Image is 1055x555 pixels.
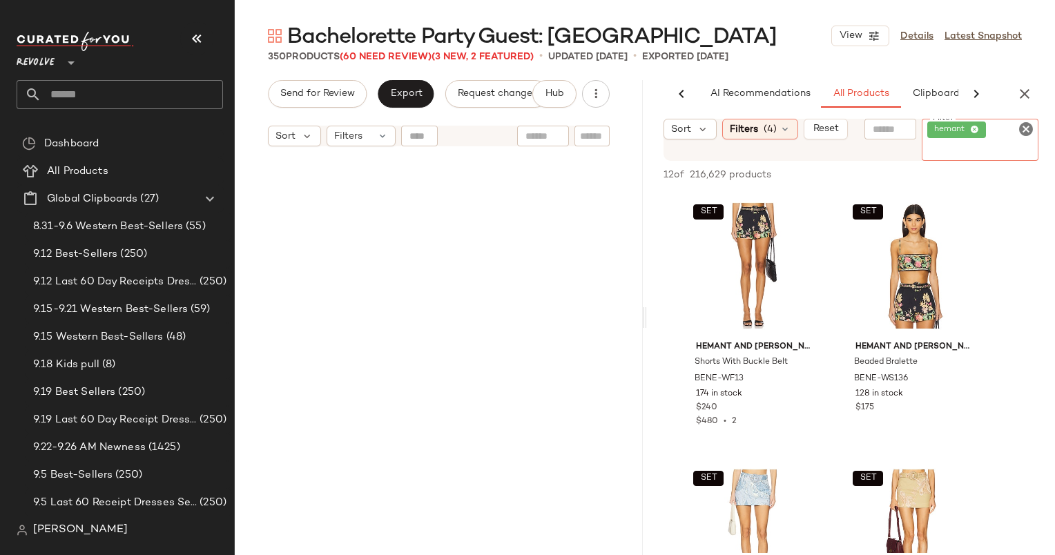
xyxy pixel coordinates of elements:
button: View [831,26,889,46]
span: 9.18 Kids pull [33,357,99,373]
img: BENE-WS136_V1.jpg [844,196,983,335]
button: SET [853,204,883,220]
span: Beaded Bralette [854,356,918,369]
span: Request changes [457,88,537,99]
div: Products [268,50,534,64]
span: SET [859,474,876,483]
span: (3 New, 2 Featured) [432,52,534,62]
span: (27) [137,191,159,207]
span: 216,629 products [690,168,771,182]
span: BENE-WS136 [854,373,908,385]
span: • [539,48,543,65]
span: AI Recommendations [710,88,811,99]
span: 9.22-9.26 AM Newness [33,440,146,456]
button: SET [693,471,724,486]
span: 9.15 Western Best-Sellers [33,329,164,345]
span: Global Clipboards [47,191,137,207]
span: BENE-WF13 [695,373,744,385]
p: Exported [DATE] [642,50,728,64]
span: 9.19 Last 60 Day Receipt Dresses Selling [33,412,197,428]
img: svg%3e [268,29,282,43]
button: Hub [532,80,577,108]
span: (48) [164,329,186,345]
span: 9.5 Last 60 Receipt Dresses Selling [33,495,197,511]
span: (55) [183,219,206,235]
span: hemant [934,124,971,136]
img: cfy_white_logo.C9jOOHJF.svg [17,32,134,51]
p: updated [DATE] [548,50,628,64]
span: Hub [545,88,564,99]
span: 9.12 Last 60 Day Receipts Dresses [33,274,197,290]
span: 9.12 Best-Sellers [33,246,117,262]
span: Filters [730,122,758,137]
span: 2 [732,417,737,426]
span: (8) [99,357,115,373]
span: Filters [334,129,362,144]
span: • [718,417,732,426]
span: 9.19 Best Sellers [33,384,115,400]
span: All Products [833,88,889,99]
span: Export [389,88,422,99]
span: (250) [115,384,145,400]
span: [PERSON_NAME] [33,522,128,538]
span: Shorts With Buckle Belt [695,356,788,369]
button: Reset [804,119,848,139]
span: $175 [855,402,874,414]
span: 128 in stock [855,388,903,400]
span: (250) [197,274,226,290]
span: SET [699,474,717,483]
span: Reset [812,124,838,135]
span: 8.31-9.6 Western Best-Sellers [33,219,183,235]
span: (60 Need Review) [340,52,432,62]
img: svg%3e [22,137,36,150]
span: Clipboard [911,88,959,99]
a: Latest Snapshot [945,29,1022,43]
span: SET [859,207,876,217]
span: (250) [197,412,226,428]
a: Details [900,29,933,43]
img: BENE-WF13_V1.jpg [685,196,824,335]
button: Request changes [445,80,549,108]
span: Bachelorette Party Guest: [GEOGRAPHIC_DATA] [287,23,777,51]
span: (250) [113,467,142,483]
span: View [839,30,862,41]
span: • [633,48,637,65]
span: Revolve [17,47,55,72]
span: Dashboard [44,136,99,152]
button: Export [378,80,434,108]
span: $240 [696,402,717,414]
span: (4) [764,122,777,137]
span: HEMANT AND [PERSON_NAME] [855,341,972,353]
span: 9.5 Best-Sellers [33,467,113,483]
span: (250) [117,246,147,262]
span: 174 in stock [696,388,742,400]
span: Sort [671,122,691,137]
span: $480 [696,417,718,426]
span: All Products [47,164,108,179]
img: svg%3e [17,525,28,536]
span: (59) [188,302,210,318]
span: 9.15-9.21 Western Best-Sellers [33,302,188,318]
button: Send for Review [268,80,367,108]
span: (1425) [146,440,180,456]
span: Send for Review [280,88,355,99]
span: (250) [197,495,226,511]
i: Clear Filter [1018,121,1034,137]
span: HEMANT AND [PERSON_NAME] [696,341,813,353]
span: SET [699,207,717,217]
button: SET [693,204,724,220]
span: 12 of [664,168,684,182]
button: SET [853,471,883,486]
span: Sort [275,129,296,144]
span: 350 [268,52,286,62]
